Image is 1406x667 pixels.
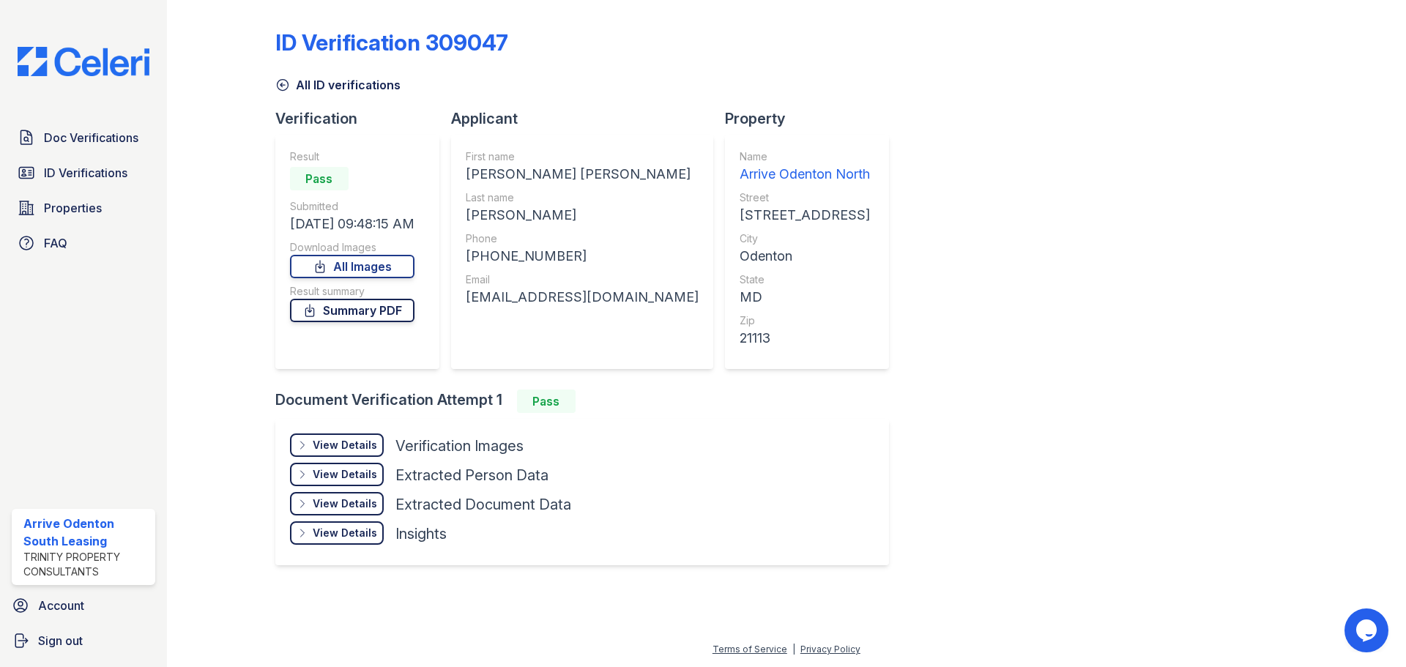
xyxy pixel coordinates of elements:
[466,205,699,226] div: [PERSON_NAME]
[466,231,699,246] div: Phone
[275,76,401,94] a: All ID verifications
[44,234,67,252] span: FAQ
[290,149,414,164] div: Result
[12,193,155,223] a: Properties
[44,129,138,146] span: Doc Verifications
[290,199,414,214] div: Submitted
[466,190,699,205] div: Last name
[466,164,699,185] div: [PERSON_NAME] [PERSON_NAME]
[290,240,414,255] div: Download Images
[44,164,127,182] span: ID Verifications
[466,149,699,164] div: First name
[466,287,699,308] div: [EMAIL_ADDRESS][DOMAIN_NAME]
[290,214,414,234] div: [DATE] 09:48:15 AM
[12,123,155,152] a: Doc Verifications
[395,494,571,515] div: Extracted Document Data
[275,29,508,56] div: ID Verification 309047
[313,467,377,482] div: View Details
[38,632,83,649] span: Sign out
[6,591,161,620] a: Account
[23,550,149,579] div: Trinity Property Consultants
[740,246,870,267] div: Odenton
[23,515,149,550] div: Arrive Odenton South Leasing
[313,438,377,452] div: View Details
[740,328,870,349] div: 21113
[44,199,102,217] span: Properties
[466,272,699,287] div: Email
[740,231,870,246] div: City
[290,284,414,299] div: Result summary
[725,108,901,129] div: Property
[713,644,787,655] a: Terms of Service
[740,149,870,185] a: Name Arrive Odenton North
[6,626,161,655] a: Sign out
[740,149,870,164] div: Name
[290,255,414,278] a: All Images
[313,526,377,540] div: View Details
[275,108,451,129] div: Verification
[740,164,870,185] div: Arrive Odenton North
[290,167,349,190] div: Pass
[740,287,870,308] div: MD
[12,158,155,187] a: ID Verifications
[740,205,870,226] div: [STREET_ADDRESS]
[275,390,901,413] div: Document Verification Attempt 1
[290,299,414,322] a: Summary PDF
[451,108,725,129] div: Applicant
[395,465,548,485] div: Extracted Person Data
[395,436,524,456] div: Verification Images
[313,496,377,511] div: View Details
[792,644,795,655] div: |
[12,228,155,258] a: FAQ
[466,246,699,267] div: [PHONE_NUMBER]
[1344,608,1391,652] iframe: chat widget
[740,272,870,287] div: State
[740,190,870,205] div: Street
[395,523,447,544] div: Insights
[6,47,161,76] img: CE_Logo_Blue-a8612792a0a2168367f1c8372b55b34899dd931a85d93a1a3d3e32e68fde9ad4.png
[38,597,84,614] span: Account
[517,390,576,413] div: Pass
[740,313,870,328] div: Zip
[800,644,860,655] a: Privacy Policy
